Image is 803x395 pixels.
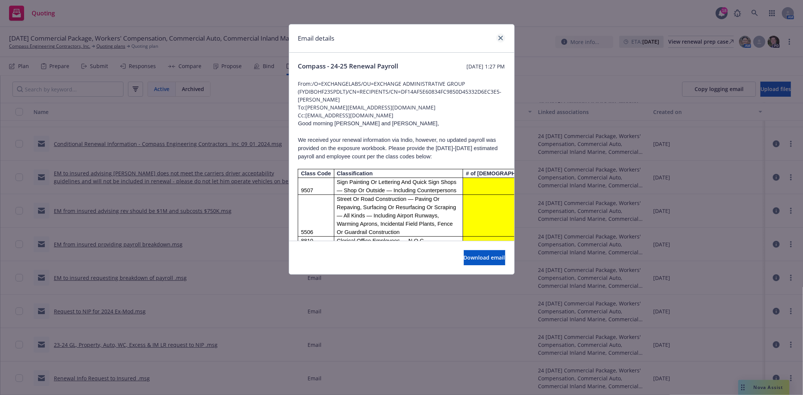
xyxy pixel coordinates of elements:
span: Compass - 24-25 Renewal Payroll [298,62,399,71]
span: Street Or Road Construction — Paving Or Repaving, Surfacing Or Resurfacing Or Scraping — All Kind... [337,196,456,235]
span: Class Code [301,170,331,176]
a: close [496,33,505,43]
span: We received your renewal information via Indio, however, no updated payroll was provided on the e... [298,137,498,160]
span: Clerical Office Employees — N.O.C. [337,238,425,244]
span: Cc: [EMAIL_ADDRESS][DOMAIN_NAME] [298,111,505,119]
span: 8810 [301,238,314,244]
button: Download email [464,250,505,265]
span: Sign Painting Or Lettering And Quick Sign Shops — Shop Or Outside — Including Counterpersons [337,179,457,193]
span: [DATE] 1:27 PM [467,62,505,70]
span: Download email [464,254,505,261]
h1: Email details [298,33,335,43]
span: 9507 [301,187,314,193]
span: To: [PERSON_NAME][EMAIL_ADDRESS][DOMAIN_NAME] [298,103,505,111]
span: Good morning [PERSON_NAME] and [PERSON_NAME], [298,120,439,126]
span: 5506 [301,229,314,235]
span: From: /O=EXCHANGELABS/OU=EXCHANGE ADMINISTRATIVE GROUP (FYDIBOHF23SPDLT)/CN=RECIPIENTS/CN=DF14AF5... [298,80,505,103]
span: # of [DEMOGRAPHIC_DATA] Employees [466,170,571,176]
span: Classification [337,170,373,176]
